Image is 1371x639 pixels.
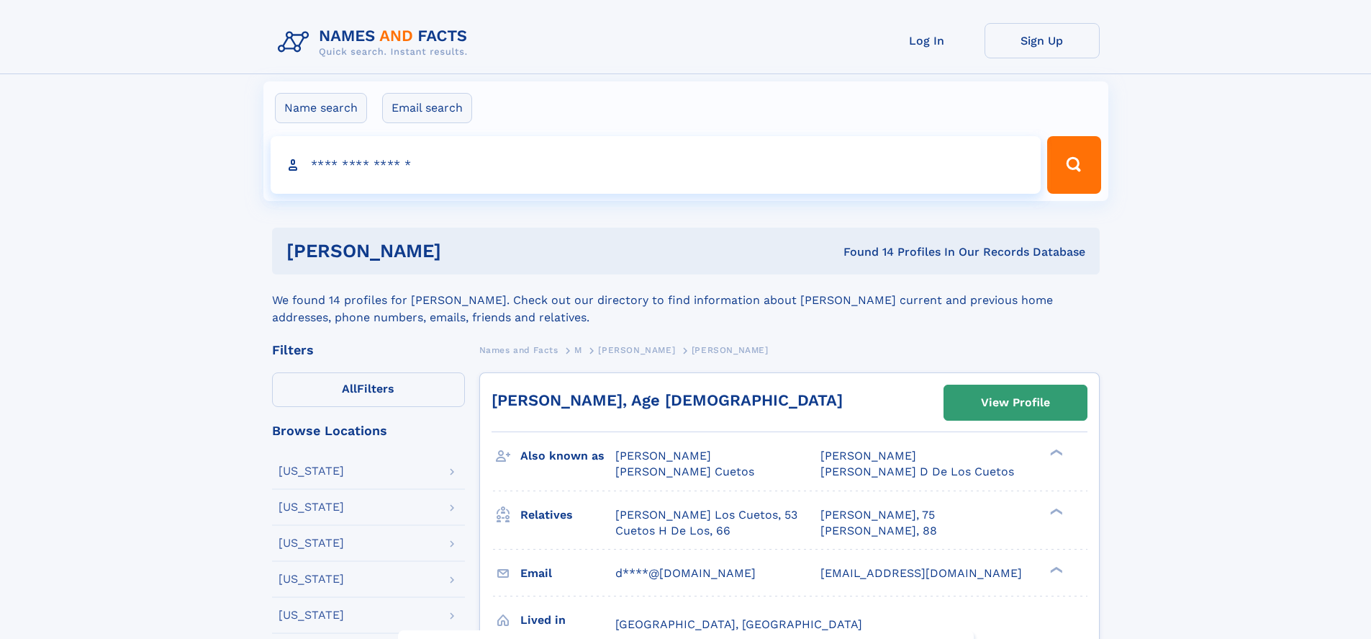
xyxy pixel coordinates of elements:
img: Logo Names and Facts [272,23,479,62]
a: Names and Facts [479,341,558,359]
span: [GEOGRAPHIC_DATA], [GEOGRAPHIC_DATA] [615,617,862,631]
a: Cuetos H De Los, 66 [615,523,730,539]
div: We found 14 profiles for [PERSON_NAME]. Check out our directory to find information about [PERSON... [272,274,1100,326]
div: [US_STATE] [279,537,344,549]
h3: Relatives [520,503,615,527]
span: [PERSON_NAME] D De Los Cuetos [820,465,1014,478]
h1: [PERSON_NAME] [286,242,643,260]
a: [PERSON_NAME], 88 [820,523,937,539]
label: Name search [275,93,367,123]
div: ❯ [1046,506,1064,516]
h3: Lived in [520,608,615,633]
a: [PERSON_NAME] Los Cuetos, 53 [615,507,797,523]
div: [US_STATE] [279,609,344,621]
a: Sign Up [985,23,1100,58]
span: [PERSON_NAME] [820,449,916,463]
span: [PERSON_NAME] [615,449,711,463]
span: [EMAIL_ADDRESS][DOMAIN_NAME] [820,566,1022,580]
div: Browse Locations [272,424,465,437]
a: [PERSON_NAME] [598,341,675,359]
span: [PERSON_NAME] [598,345,675,355]
label: Filters [272,372,465,407]
a: Log In [869,23,985,58]
span: [PERSON_NAME] [692,345,769,355]
div: [US_STATE] [279,573,344,585]
a: [PERSON_NAME], Age [DEMOGRAPHIC_DATA] [492,391,843,409]
h3: Email [520,561,615,586]
span: [PERSON_NAME] Cuetos [615,465,754,478]
h3: Also known as [520,444,615,468]
span: All [342,382,357,396]
div: ❯ [1046,565,1064,574]
label: Email search [382,93,472,123]
div: [US_STATE] [279,465,344,477]
a: [PERSON_NAME], 75 [820,507,935,523]
a: M [574,341,582,359]
div: View Profile [981,386,1050,419]
div: Found 14 Profiles In Our Records Database [642,244,1085,260]
div: ❯ [1046,448,1064,457]
div: Filters [272,344,465,357]
div: [US_STATE] [279,501,344,513]
span: M [574,345,582,355]
a: View Profile [944,385,1087,420]
input: search input [271,136,1041,194]
button: Search Button [1047,136,1100,194]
